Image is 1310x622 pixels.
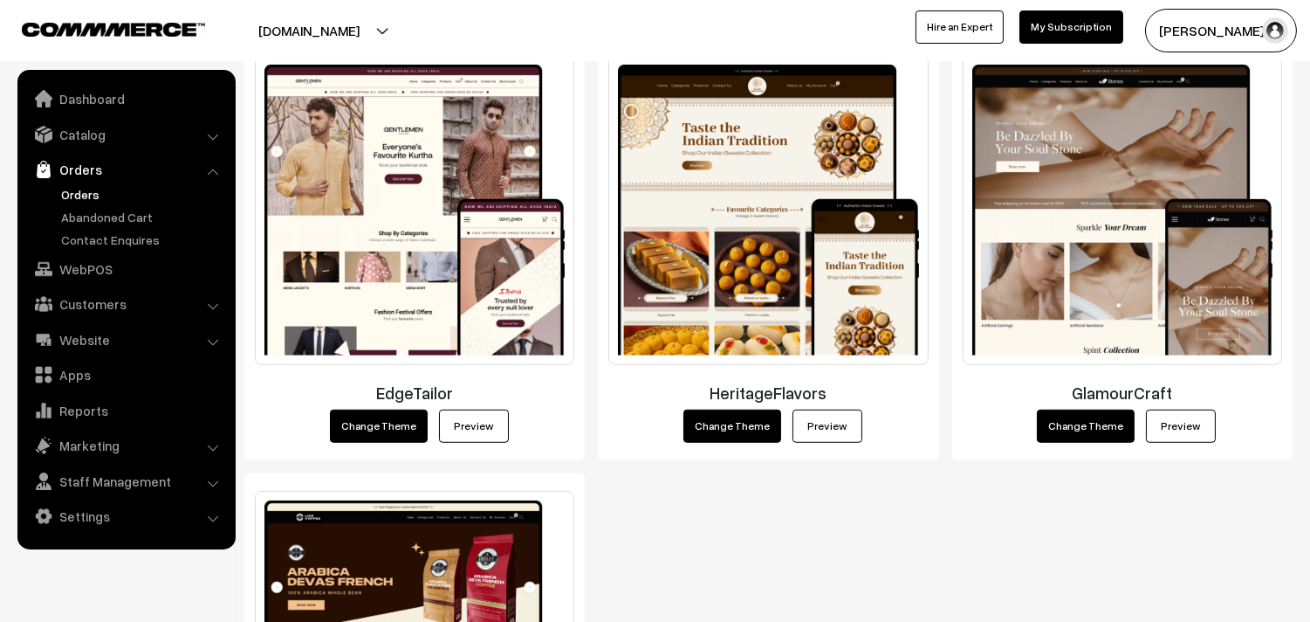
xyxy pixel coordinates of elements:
[22,23,205,36] img: COMMMERCE
[1146,410,1216,443] a: Preview
[22,430,230,461] a: Marketing
[1037,410,1135,443] button: Change Theme
[439,410,509,443] a: Preview
[22,501,230,532] a: Settings
[22,17,175,38] a: COMMMERCE
[22,359,230,390] a: Apps
[963,55,1282,365] img: GlamourCraft
[22,83,230,114] a: Dashboard
[57,231,230,249] a: Contact Enquires
[916,10,1004,44] a: Hire an Expert
[22,253,230,285] a: WebPOS
[197,9,421,52] button: [DOMAIN_NAME]
[57,208,230,226] a: Abandoned Cart
[255,383,574,403] h3: EdgeTailor
[22,395,230,426] a: Reports
[792,410,862,443] a: Preview
[22,466,230,497] a: Staff Management
[963,383,1282,403] h3: GlamourCraft
[608,55,928,365] img: HeritageFlavors
[608,383,928,403] h3: HeritageFlavors
[22,119,230,150] a: Catalog
[22,154,230,185] a: Orders
[255,55,574,365] img: EdgeTailor
[1262,17,1288,44] img: user
[1019,10,1123,44] a: My Subscription
[22,288,230,320] a: Customers
[22,324,230,356] a: Website
[683,410,781,443] button: Change Theme
[57,185,230,204] a: Orders
[1145,9,1297,52] button: [PERSON_NAME] s…
[330,410,428,443] button: Change Theme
